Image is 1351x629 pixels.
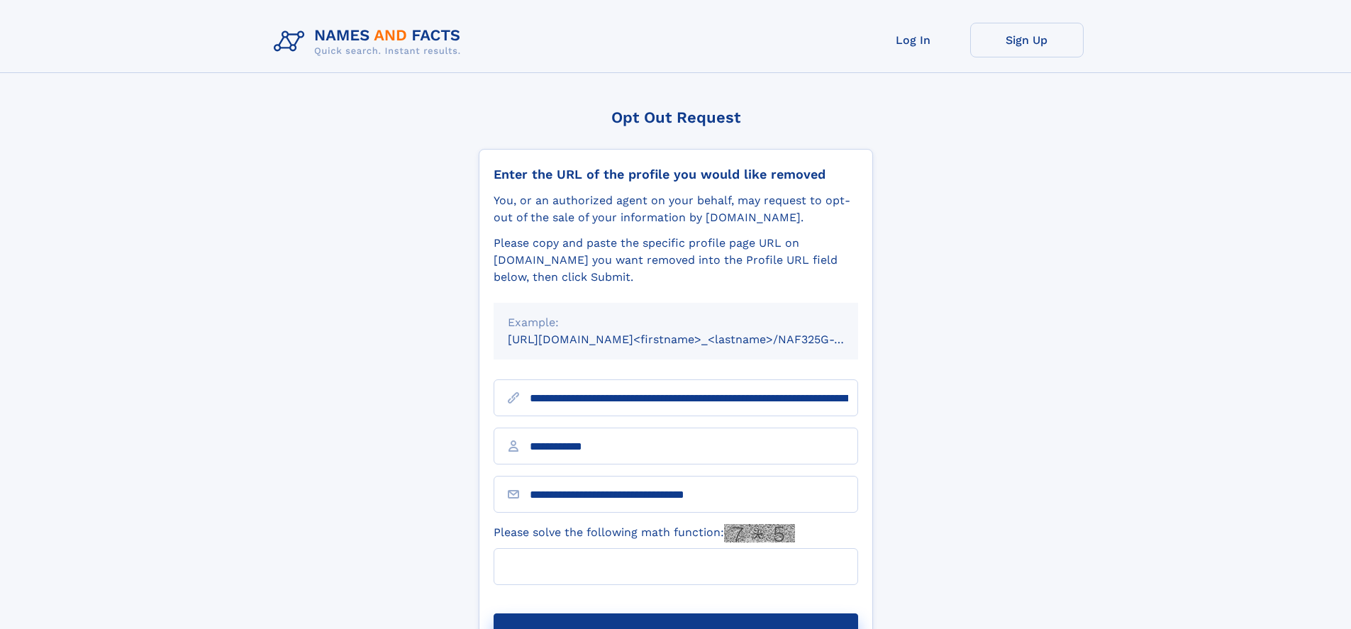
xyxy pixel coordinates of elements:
[508,314,844,331] div: Example:
[857,23,970,57] a: Log In
[494,192,858,226] div: You, or an authorized agent on your behalf, may request to opt-out of the sale of your informatio...
[970,23,1084,57] a: Sign Up
[508,333,885,346] small: [URL][DOMAIN_NAME]<firstname>_<lastname>/NAF325G-xxxxxxxx
[494,524,795,542] label: Please solve the following math function:
[494,235,858,286] div: Please copy and paste the specific profile page URL on [DOMAIN_NAME] you want removed into the Pr...
[479,108,873,126] div: Opt Out Request
[268,23,472,61] img: Logo Names and Facts
[494,167,858,182] div: Enter the URL of the profile you would like removed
